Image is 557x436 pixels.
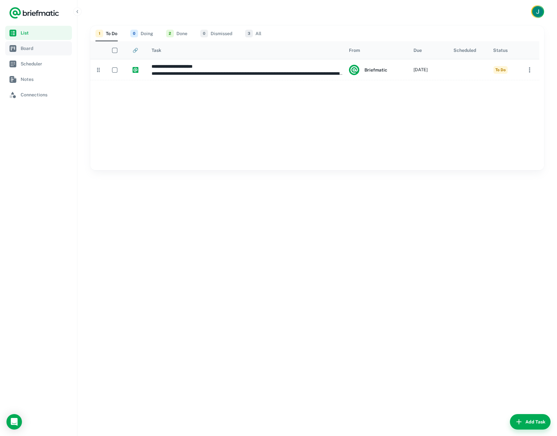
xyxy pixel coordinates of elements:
span: Board [21,45,69,52]
div: Due [413,48,422,53]
span: 2 [166,30,174,37]
button: Account button [531,5,544,18]
a: List [5,26,72,40]
span: Scheduler [21,60,69,67]
button: Add Task [510,414,551,430]
div: Load Chat [6,414,22,430]
span: 0 [130,30,138,37]
span: Connections [21,91,69,98]
a: Logo [9,6,59,19]
div: From [349,48,360,53]
button: Dismissed [200,26,232,41]
a: Scheduler [5,57,72,71]
span: List [21,29,69,36]
span: 1 [95,30,103,37]
img: system.png [349,65,359,75]
span: 3 [245,30,253,37]
button: Done [166,26,187,41]
div: Status [493,48,508,53]
h6: Briefmatic [364,66,387,73]
a: Notes [5,72,72,86]
img: https://app.briefmatic.com/assets/integrations/system.png [133,67,138,73]
span: Notes [21,76,69,83]
a: Connections [5,88,72,102]
img: Jamie Baker [532,6,543,17]
span: To Do [493,66,508,74]
a: Board [5,41,72,55]
div: Task [152,48,161,53]
div: Briefmatic [349,65,387,75]
div: Scheduled [453,48,476,53]
button: Doing [130,26,153,41]
span: 0 [200,30,208,37]
button: To Do [95,26,117,41]
div: [DATE] [413,60,428,80]
div: 🔗 [133,48,138,53]
button: All [245,26,261,41]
